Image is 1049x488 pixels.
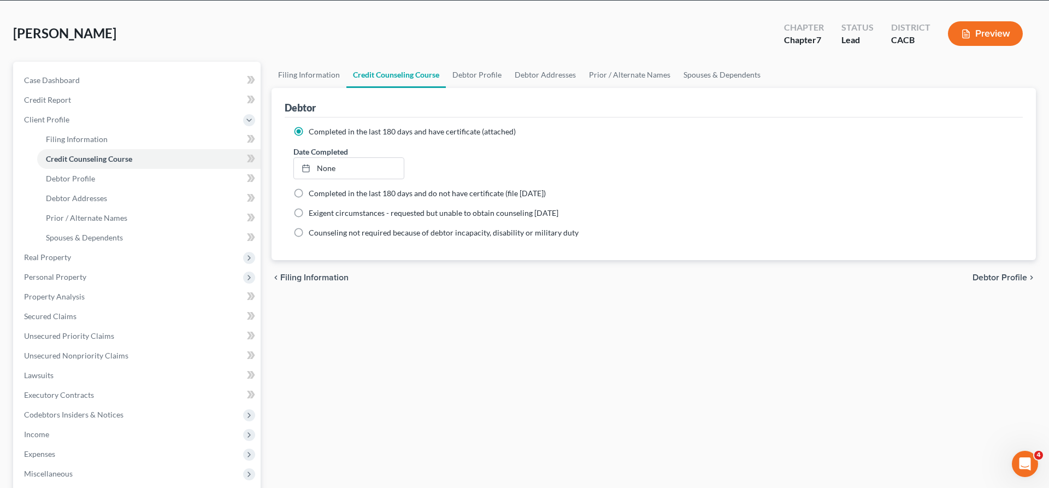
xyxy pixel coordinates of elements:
span: Codebtors Insiders & Notices [24,410,123,419]
a: Filing Information [272,62,346,88]
span: Unsecured Priority Claims [24,331,114,340]
a: Lawsuits [15,366,261,385]
div: Chapter [784,34,824,46]
div: District [891,21,930,34]
span: Case Dashboard [24,75,80,85]
a: Unsecured Priority Claims [15,326,261,346]
button: Debtor Profile chevron_right [973,273,1036,282]
div: Lead [841,34,874,46]
a: None [294,158,404,179]
span: 7 [816,34,821,45]
a: Spouses & Dependents [677,62,767,88]
div: Chapter [784,21,824,34]
a: Spouses & Dependents [37,228,261,248]
a: Credit Counseling Course [346,62,446,88]
div: CACB [891,34,930,46]
i: chevron_right [1027,273,1036,282]
i: chevron_left [272,273,280,282]
a: Unsecured Nonpriority Claims [15,346,261,366]
iframe: Intercom live chat [1012,451,1038,477]
span: Debtor Profile [46,174,95,183]
a: Case Dashboard [15,70,261,90]
span: Filing Information [280,273,349,282]
span: Spouses & Dependents [46,233,123,242]
span: [PERSON_NAME] [13,25,116,41]
span: Debtor Profile [973,273,1027,282]
span: Unsecured Nonpriority Claims [24,351,128,360]
span: Lawsuits [24,371,54,380]
span: Miscellaneous [24,469,73,478]
span: Filing Information [46,134,108,144]
span: Completed in the last 180 days and have certificate (attached) [309,127,516,136]
span: Secured Claims [24,311,76,321]
span: Client Profile [24,115,69,124]
span: Debtor Addresses [46,193,107,203]
div: Status [841,21,874,34]
span: Credit Report [24,95,71,104]
span: Completed in the last 180 days and do not have certificate (file [DATE]) [309,189,546,198]
span: 4 [1034,451,1043,460]
a: Debtor Addresses [508,62,582,88]
span: Income [24,430,49,439]
a: Secured Claims [15,307,261,326]
button: Preview [948,21,1023,46]
a: Executory Contracts [15,385,261,405]
a: Property Analysis [15,287,261,307]
a: Filing Information [37,130,261,149]
button: chevron_left Filing Information [272,273,349,282]
a: Debtor Profile [446,62,508,88]
a: Prior / Alternate Names [582,62,677,88]
span: Prior / Alternate Names [46,213,127,222]
span: Expenses [24,449,55,458]
a: Prior / Alternate Names [37,208,261,228]
div: Debtor [285,101,316,114]
span: Personal Property [24,272,86,281]
span: Property Analysis [24,292,85,301]
span: Real Property [24,252,71,262]
label: Date Completed [293,146,348,157]
span: Executory Contracts [24,390,94,399]
a: Debtor Profile [37,169,261,189]
span: Credit Counseling Course [46,154,132,163]
span: Exigent circumstances - requested but unable to obtain counseling [DATE] [309,208,558,217]
a: Credit Report [15,90,261,110]
span: Counseling not required because of debtor incapacity, disability or military duty [309,228,579,237]
a: Debtor Addresses [37,189,261,208]
a: Credit Counseling Course [37,149,261,169]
